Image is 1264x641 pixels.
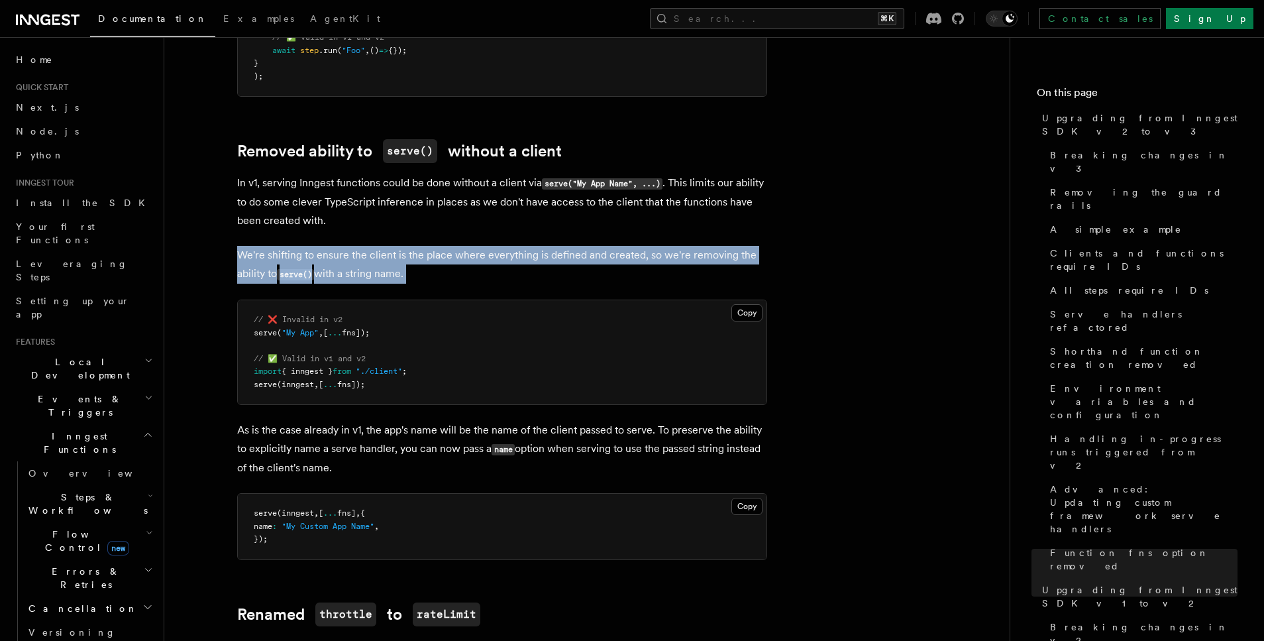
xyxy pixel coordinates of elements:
[1037,106,1238,143] a: Upgrading from Inngest SDK v2 to v3
[1045,278,1238,302] a: All steps require IDs
[1045,377,1238,427] a: Environment variables and configuration
[1045,339,1238,377] a: Shorthand function creation removed
[107,541,129,555] span: new
[356,508,360,518] span: ,
[254,315,342,324] span: // ❌ Invalid in v2
[323,508,337,518] span: ...
[314,508,319,518] span: ,
[28,468,165,479] span: Overview
[356,367,402,376] span: "./client"
[16,150,64,160] span: Python
[16,259,128,282] span: Leveraging Steps
[413,603,480,626] code: rateLimit
[300,46,319,55] span: step
[542,178,662,190] code: serve("My App Name", ...)
[1050,546,1238,573] span: Function fns option removed
[319,508,323,518] span: [
[1050,247,1238,273] span: Clients and functions require IDs
[254,58,258,68] span: }
[319,380,323,389] span: [
[342,328,370,337] span: fns]);
[272,46,295,55] span: await
[1050,345,1238,371] span: Shorthand function creation removed
[23,559,156,597] button: Errors & Retries
[379,46,388,55] span: =>
[16,296,130,320] span: Setting up your app
[282,367,333,376] span: { inngest }
[878,12,896,25] kbd: ⌘K
[1045,180,1238,217] a: Removing the guard rails
[90,4,215,37] a: Documentation
[254,354,366,363] span: // ✅ Valid in v1 and v2
[11,430,143,456] span: Inngest Functions
[254,367,282,376] span: import
[1045,427,1238,477] a: Handling in-progress runs triggered from v2
[282,328,319,337] span: "My App"
[237,421,767,477] p: As is the case already in v1, the app's name will be the name of the client passed to serve. To p...
[23,461,156,485] a: Overview
[1166,8,1253,29] a: Sign Up
[1042,583,1238,610] span: Upgrading from Inngest SDK v1 to v2
[254,328,277,337] span: serve
[360,508,365,518] span: {
[23,565,144,591] span: Errors & Retries
[1045,217,1238,241] a: A simple example
[272,522,277,531] span: :
[1050,432,1238,472] span: Handling in-progress runs triggered from v2
[23,602,138,615] span: Cancellation
[28,627,116,638] span: Versioning
[16,53,53,66] span: Home
[237,603,480,626] a: RenamedthrottletorateLimit
[310,13,380,24] span: AgentKit
[11,289,156,326] a: Setting up your app
[23,491,148,517] span: Steps & Workflows
[342,46,365,55] span: "Foo"
[650,8,904,29] button: Search...⌘K
[319,46,337,55] span: .run
[16,221,95,245] span: Your first Functions
[98,13,207,24] span: Documentation
[319,328,323,337] span: ,
[237,174,767,230] p: In v1, serving Inngest functions could be done without a client via . This limits our ability to ...
[302,4,388,36] a: AgentKit
[1037,85,1238,106] h4: On this page
[23,597,156,620] button: Cancellation
[1045,541,1238,578] a: Function fns option removed
[1050,223,1182,236] span: A simple example
[237,246,767,284] p: We're shifting to ensure the client is the place where everything is defined and created, so we'r...
[337,46,342,55] span: (
[1050,148,1238,175] span: Breaking changes in v3
[11,82,68,93] span: Quick start
[277,269,314,280] code: serve()
[11,252,156,289] a: Leveraging Steps
[986,11,1018,27] button: Toggle dark mode
[337,508,356,518] span: fns]
[1045,241,1238,278] a: Clients and functions require IDs
[1045,477,1238,541] a: Advanced: Updating custom framework serve handlers
[282,522,374,531] span: "My Custom App Name"
[1050,186,1238,212] span: Removing the guard rails
[23,528,146,554] span: Flow Control
[1050,284,1208,297] span: All steps require IDs
[11,95,156,119] a: Next.js
[1042,111,1238,138] span: Upgrading from Inngest SDK v2 to v3
[1037,578,1238,615] a: Upgrading from Inngest SDK v1 to v2
[11,350,156,387] button: Local Development
[315,603,376,626] code: throttle
[388,46,407,55] span: {});
[254,534,268,544] span: });
[16,126,79,137] span: Node.js
[328,328,342,337] span: ...
[383,139,437,163] code: serve()
[492,444,515,455] code: name
[11,424,156,461] button: Inngest Functions
[254,522,272,531] span: name
[365,46,370,55] span: ,
[11,392,144,419] span: Events & Triggers
[11,143,156,167] a: Python
[323,328,328,337] span: [
[1050,483,1238,536] span: Advanced: Updating custom framework serve handlers
[16,102,79,113] span: Next.js
[11,355,144,382] span: Local Development
[23,485,156,522] button: Steps & Workflows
